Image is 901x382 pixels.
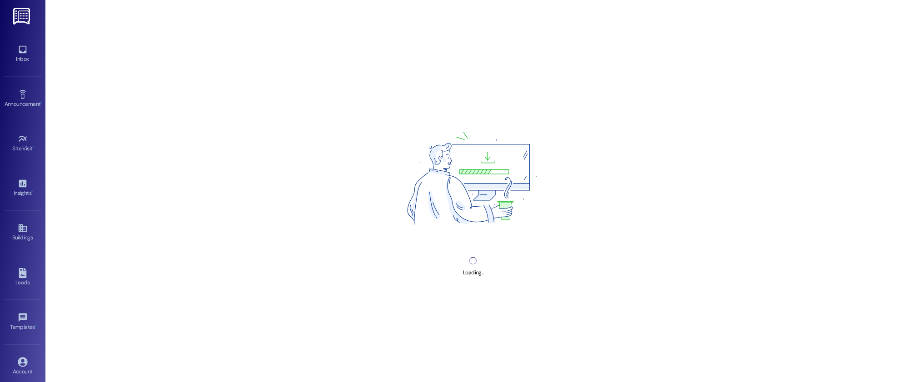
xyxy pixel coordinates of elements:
span: • [31,189,33,195]
a: Insights • [5,176,41,200]
a: Buildings [5,220,41,245]
a: Inbox [5,42,41,66]
div: Loading... [463,268,483,278]
span: • [33,144,34,150]
a: Site Visit • [5,131,41,156]
a: Account [5,354,41,379]
img: ResiDesk Logo [13,8,32,25]
a: Leads [5,265,41,290]
span: • [35,322,36,329]
a: Templates • [5,310,41,334]
span: • [40,99,42,106]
